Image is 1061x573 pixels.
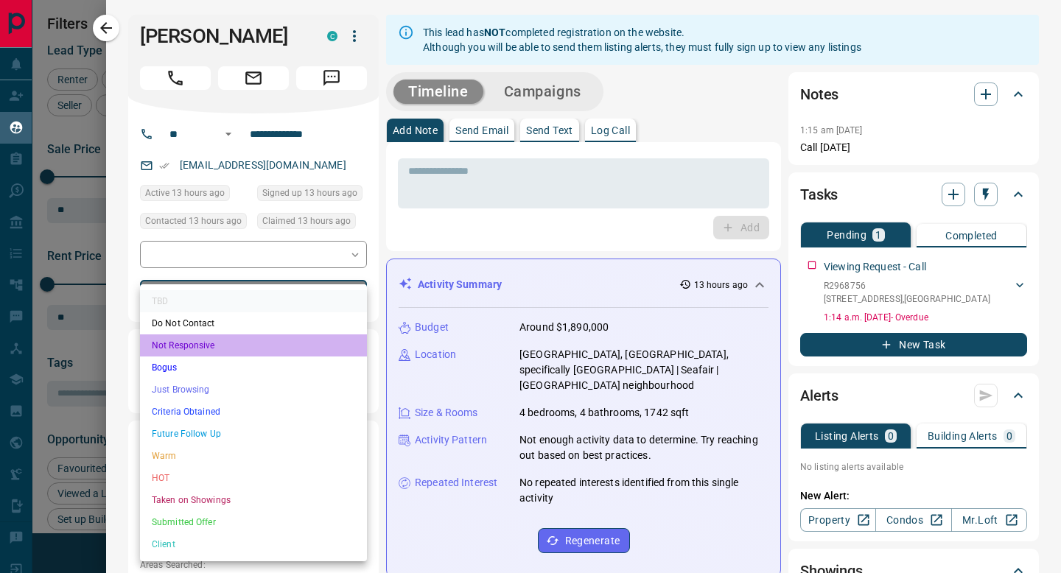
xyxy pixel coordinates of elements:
li: HOT [140,467,367,489]
li: Bogus [140,356,367,379]
li: Not Responsive [140,334,367,356]
li: Do Not Contact [140,312,367,334]
li: Submitted Offer [140,511,367,533]
li: Future Follow Up [140,423,367,445]
li: Just Browsing [140,379,367,401]
li: Criteria Obtained [140,401,367,423]
li: Client [140,533,367,555]
li: Taken on Showings [140,489,367,511]
li: Warm [140,445,367,467]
